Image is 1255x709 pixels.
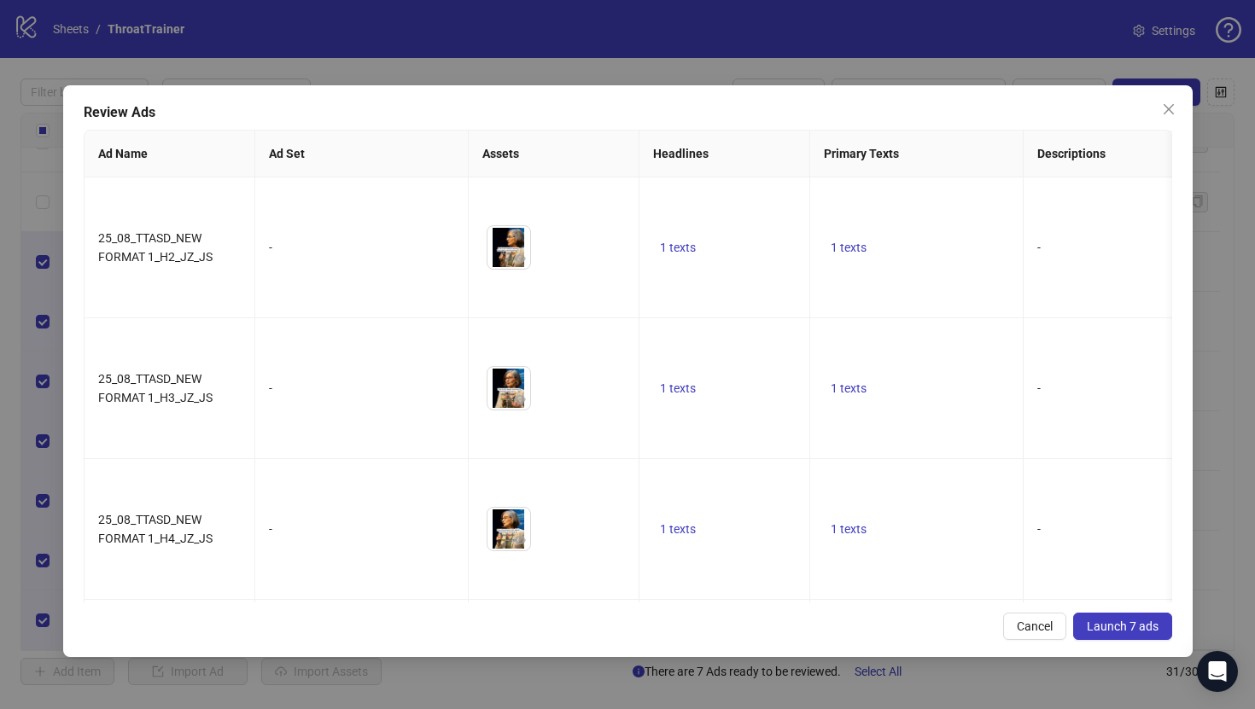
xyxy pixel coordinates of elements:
[98,372,213,404] span: 25_08_TTASD_NEW FORMAT 1_H3_JZ_JS
[514,534,526,546] span: eye
[1017,619,1053,633] span: Cancel
[510,248,530,269] button: Preview
[831,241,867,254] span: 1 texts
[824,519,873,539] button: 1 texts
[510,530,530,550] button: Preview
[269,238,454,257] div: -
[660,522,696,536] span: 1 texts
[831,381,867,395] span: 1 texts
[1073,613,1172,640] button: Launch 7 ads
[1162,102,1176,116] span: close
[1037,241,1041,254] span: -
[469,131,639,177] th: Assets
[1003,613,1066,640] button: Cancel
[1024,131,1237,177] th: Descriptions
[810,131,1024,177] th: Primary Texts
[831,522,867,536] span: 1 texts
[98,513,213,545] span: 25_08_TTASD_NEW FORMAT 1_H4_JZ_JS
[514,393,526,405] span: eye
[824,237,873,258] button: 1 texts
[487,226,530,269] img: Asset 1
[660,241,696,254] span: 1 texts
[1087,619,1159,633] span: Launch 7 ads
[1037,381,1041,395] span: -
[487,508,530,550] img: Asset 1
[653,378,703,398] button: 1 texts
[85,131,255,177] th: Ad Name
[255,131,469,177] th: Ad Set
[639,131,810,177] th: Headlines
[269,520,454,538] div: -
[653,519,703,539] button: 1 texts
[510,389,530,410] button: Preview
[1197,651,1238,692] div: Open Intercom Messenger
[269,379,454,398] div: -
[653,237,703,258] button: 1 texts
[1037,522,1041,536] span: -
[487,367,530,410] img: Asset 1
[514,253,526,264] span: eye
[1155,96,1182,123] button: Close
[98,231,213,264] span: 25_08_TTASD_NEW FORMAT 1_H2_JZ_JS
[660,381,696,395] span: 1 texts
[84,102,1172,123] div: Review Ads
[824,378,873,398] button: 1 texts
